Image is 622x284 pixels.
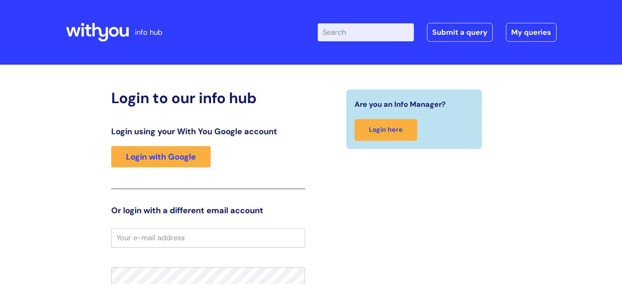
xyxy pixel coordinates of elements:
[355,98,446,111] span: Are you an Info Manager?
[111,205,305,215] h3: Or login with a different email account
[111,146,211,167] a: Login with Google
[111,228,305,247] input: Your e-mail address
[427,23,493,42] a: Submit a query
[111,89,305,107] h2: Login to our info hub
[135,26,162,39] p: info hub
[355,119,417,141] a: Login here
[506,23,557,42] a: My queries
[318,23,414,41] input: Search
[111,126,305,136] h3: Login using your With You Google account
